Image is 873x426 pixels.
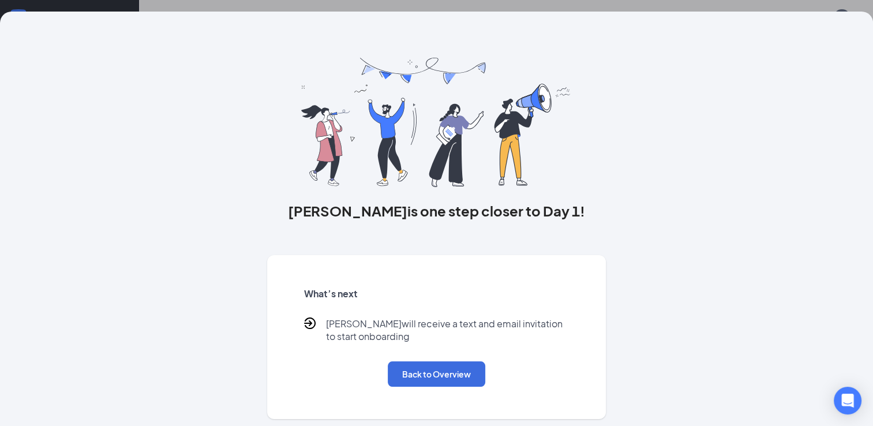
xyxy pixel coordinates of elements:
img: you are all set [301,58,572,187]
h5: What’s next [304,287,569,300]
button: Back to Overview [388,361,485,387]
h3: [PERSON_NAME] is one step closer to Day 1! [267,201,606,221]
div: Open Intercom Messenger [834,387,861,414]
p: [PERSON_NAME] will receive a text and email invitation to start onboarding [326,317,569,343]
